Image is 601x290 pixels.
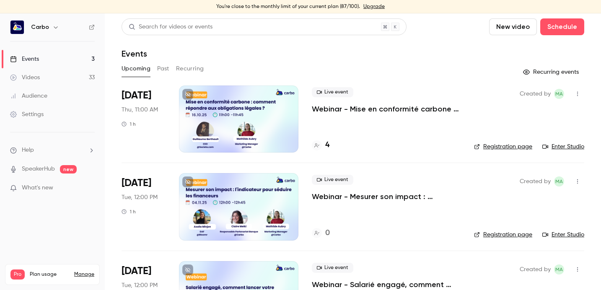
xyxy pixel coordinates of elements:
[122,264,151,278] span: [DATE]
[30,271,69,278] span: Plan usage
[312,192,461,202] a: Webinar - Mesurer son impact : l'indicateur pour séduire les financeurs
[474,142,532,151] a: Registration page
[312,175,353,185] span: Live event
[312,228,330,239] a: 0
[540,18,584,35] button: Schedule
[520,89,551,99] span: Created by
[176,62,204,75] button: Recurring
[519,65,584,79] button: Recurring events
[542,142,584,151] a: Enter Studio
[555,176,563,186] span: MA
[10,55,39,63] div: Events
[122,193,158,202] span: Tue, 12:00 PM
[325,140,329,151] h4: 4
[22,184,53,192] span: What's new
[129,23,212,31] div: Search for videos or events
[60,165,77,173] span: new
[363,3,385,10] a: Upgrade
[22,146,34,155] span: Help
[10,269,25,280] span: Pro
[10,73,40,82] div: Videos
[312,280,461,290] a: Webinar - Salarié engagé, comment lancer votre démarche RSE ?
[122,208,136,215] div: 1 h
[122,121,136,127] div: 1 h
[555,89,563,99] span: MA
[31,23,49,31] h6: Carbo
[312,140,329,151] a: 4
[74,271,94,278] a: Manage
[122,176,151,190] span: [DATE]
[325,228,330,239] h4: 0
[554,264,564,274] span: Mathilde Aubry
[554,89,564,99] span: Mathilde Aubry
[85,184,95,192] iframe: Noticeable Trigger
[157,62,169,75] button: Past
[122,49,147,59] h1: Events
[10,146,95,155] li: help-dropdown-opener
[312,263,353,273] span: Live event
[312,104,461,114] a: Webinar - Mise en conformité carbone : comment répondre aux obligations légales en 2025 ?
[122,106,158,114] span: Thu, 11:00 AM
[10,110,44,119] div: Settings
[520,176,551,186] span: Created by
[10,92,47,100] div: Audience
[312,87,353,97] span: Live event
[122,89,151,102] span: [DATE]
[520,264,551,274] span: Created by
[122,281,158,290] span: Tue, 12:00 PM
[554,176,564,186] span: Mathilde Aubry
[122,62,150,75] button: Upcoming
[122,85,166,153] div: Oct 16 Thu, 11:00 AM (Europe/Paris)
[122,173,166,240] div: Nov 4 Tue, 12:00 PM (Europe/Paris)
[474,230,532,239] a: Registration page
[542,230,584,239] a: Enter Studio
[10,21,24,34] img: Carbo
[555,264,563,274] span: MA
[489,18,537,35] button: New video
[22,165,55,173] a: SpeakerHub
